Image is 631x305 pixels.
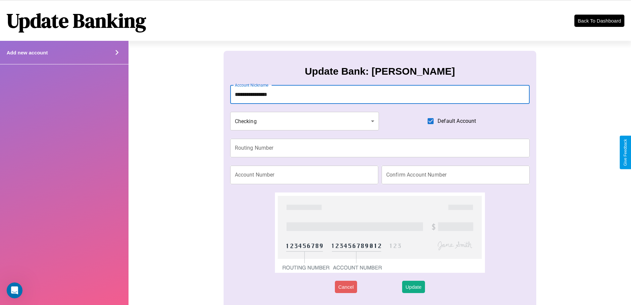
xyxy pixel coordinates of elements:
h3: Update Bank: [PERSON_NAME] [305,66,455,77]
button: Update [402,281,425,293]
button: Back To Dashboard [574,15,624,27]
div: Checking [230,112,379,130]
div: Give Feedback [623,139,628,166]
h1: Update Banking [7,7,146,34]
span: Default Account [438,117,476,125]
h4: Add new account [7,50,48,55]
img: check [275,192,485,273]
button: Cancel [335,281,357,293]
iframe: Intercom live chat [7,282,23,298]
label: Account Nickname [235,82,269,88]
